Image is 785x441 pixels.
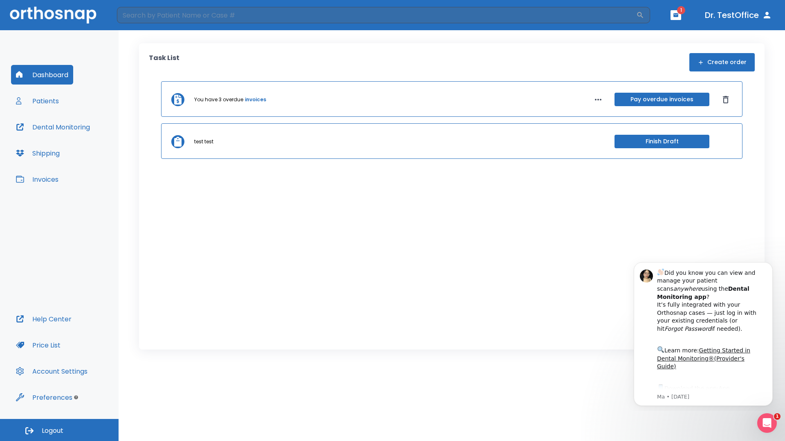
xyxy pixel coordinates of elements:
[11,65,73,85] button: Dashboard
[615,93,709,106] button: Pay overdue invoices
[11,91,64,111] button: Patients
[72,394,80,401] div: Tooltip anchor
[11,169,63,189] button: Invoices
[621,255,785,411] iframe: Intercom notifications message
[42,426,63,435] span: Logout
[194,138,213,145] p: test test
[11,143,65,163] button: Shipping
[677,6,685,14] span: 1
[11,335,65,355] button: Price List
[36,128,139,170] div: Download the app: | ​ Let us know if you need help getting started!
[757,413,777,433] iframe: Intercom live chat
[194,96,243,103] p: You have 3 overdue
[689,53,755,71] button: Create order
[139,13,145,19] button: Dismiss notification
[774,413,781,420] span: 1
[11,361,92,381] button: Account Settings
[11,309,76,329] button: Help Center
[719,93,732,106] button: Dismiss
[10,7,96,23] img: Orthosnap
[702,8,775,22] button: Dr. TestOffice
[11,388,77,407] button: Preferences
[245,96,266,103] a: invoices
[117,7,636,23] input: Search by Patient Name or Case #
[615,135,709,148] button: Finish Draft
[11,117,95,137] button: Dental Monitoring
[36,138,139,146] p: Message from Ma, sent 7w ago
[36,130,108,145] a: App Store
[149,53,179,71] p: Task List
